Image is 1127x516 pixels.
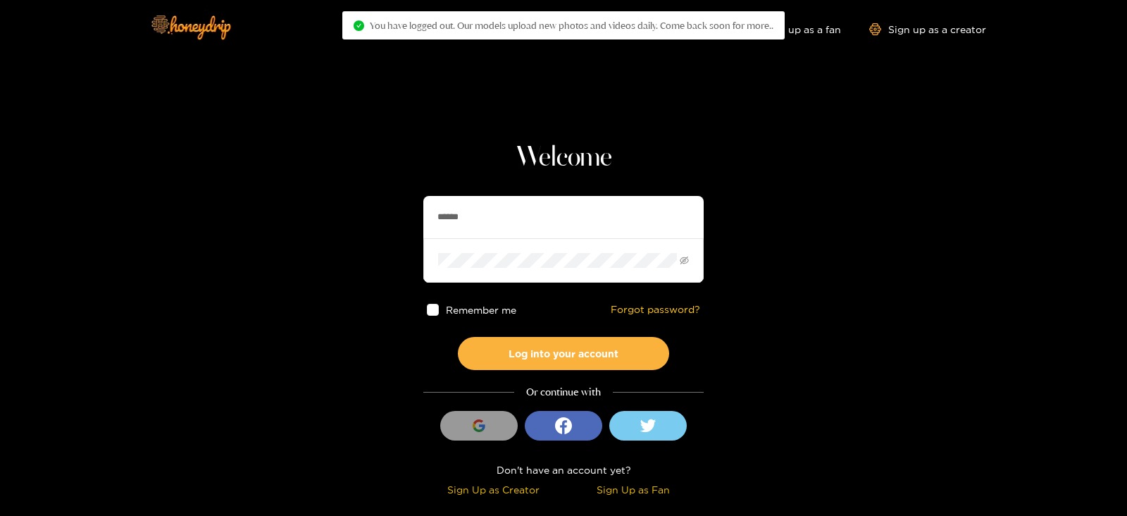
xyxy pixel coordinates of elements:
a: Forgot password? [611,304,700,316]
span: Remember me [446,305,516,315]
button: Log into your account [458,337,669,370]
a: Sign up as a fan [745,23,841,35]
span: eye-invisible [680,256,689,265]
h1: Welcome [423,141,704,175]
div: Sign Up as Creator [427,481,560,498]
div: Sign Up as Fan [567,481,700,498]
span: You have logged out. Our models upload new photos and videos daily. Come back soon for more.. [370,20,773,31]
div: Don't have an account yet? [423,462,704,478]
div: Or continue with [423,384,704,400]
a: Sign up as a creator [869,23,986,35]
span: check-circle [354,20,364,31]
